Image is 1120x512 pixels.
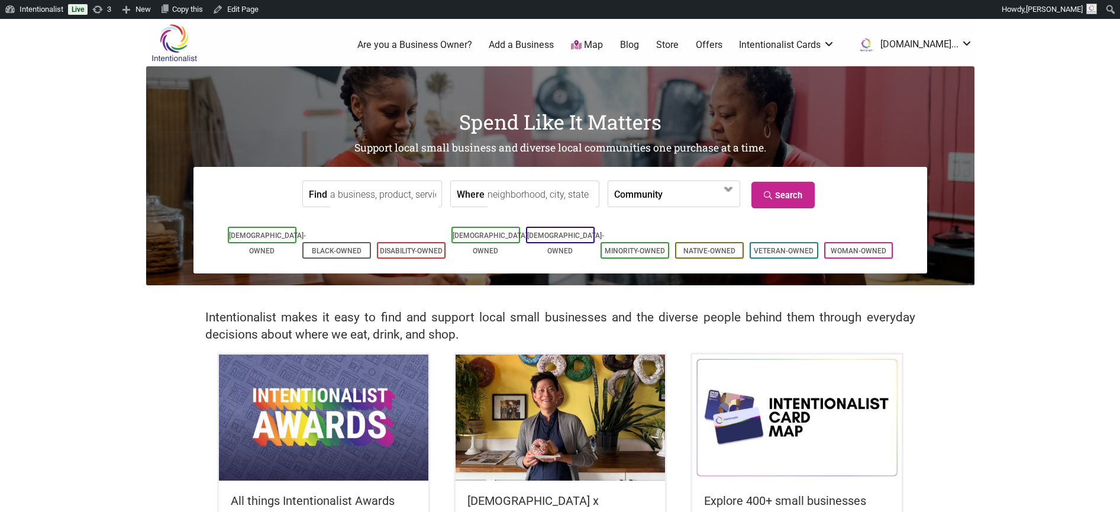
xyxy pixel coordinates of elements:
[614,181,663,207] label: Community
[231,492,417,509] h5: All things Intentionalist Awards
[330,181,438,208] input: a business, product, service
[457,181,485,207] label: Where
[68,4,88,15] a: Live
[488,181,596,208] input: neighborhood, city, state
[229,231,306,255] a: [DEMOGRAPHIC_DATA]-Owned
[852,34,973,56] a: [DOMAIN_NAME]...
[739,38,835,51] a: Intentionalist Cards
[704,492,890,509] h5: Explore 400+ small businesses
[146,108,974,136] h1: Spend Like It Matters
[754,247,814,255] a: Veteran-Owned
[696,38,722,51] a: Offers
[831,247,886,255] a: Woman-Owned
[146,24,202,62] img: Intentionalist
[453,231,530,255] a: [DEMOGRAPHIC_DATA]-Owned
[527,231,604,255] a: [DEMOGRAPHIC_DATA]-Owned
[309,181,327,207] label: Find
[605,247,665,255] a: Minority-Owned
[489,38,554,51] a: Add a Business
[852,34,973,56] li: ist.com...
[683,247,735,255] a: Native-Owned
[219,355,428,480] img: Intentionalist Awards
[692,355,902,480] img: Intentionalist Card Map
[146,141,974,156] h2: Support local small business and diverse local communities one purchase at a time.
[656,38,679,51] a: Store
[312,247,362,255] a: Black-Owned
[456,355,665,480] img: King Donuts - Hong Chhuor
[380,247,443,255] a: Disability-Owned
[751,182,815,208] a: Search
[620,38,639,51] a: Blog
[571,38,603,52] a: Map
[1026,5,1083,14] span: [PERSON_NAME]
[357,38,472,51] a: Are you a Business Owner?
[205,309,915,343] h2: Intentionalist makes it easy to find and support local small businesses and the diverse people be...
